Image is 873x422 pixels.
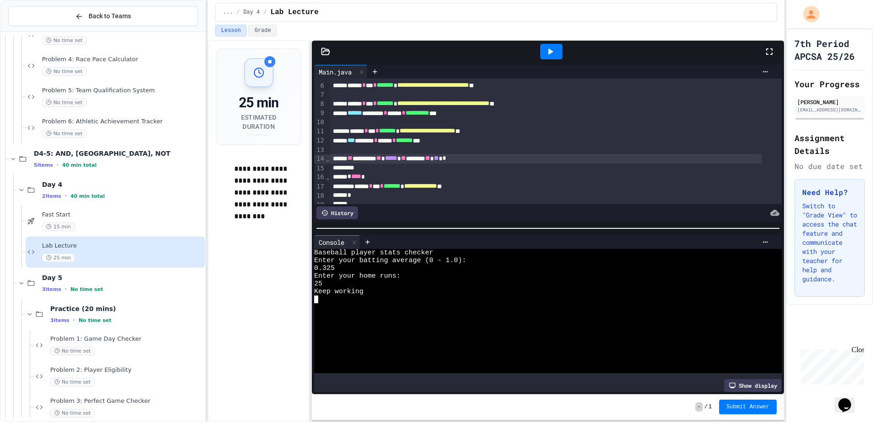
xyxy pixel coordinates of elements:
[314,235,360,249] div: Console
[314,200,326,210] div: 19
[237,9,240,16] span: /
[65,285,67,293] span: •
[50,397,203,405] span: Problem 3: Perfect Game Checker
[248,25,277,37] button: Grade
[50,317,69,323] span: 3 items
[42,56,203,63] span: Problem 4: Race Pace Calculator
[50,305,203,313] span: Practice (20 mins)
[726,403,769,411] span: Submit Answer
[270,7,319,18] span: Lab Lecture
[314,280,322,288] span: 25
[794,161,865,172] div: No due date set
[227,95,290,111] div: 25 min
[326,174,330,181] span: Fold line
[314,67,356,77] div: Main.java
[314,288,363,295] span: Keep working
[314,146,326,155] div: 13
[62,162,96,168] span: 40 min total
[42,87,203,95] span: Problem 5: Team Qualification System
[50,409,95,417] span: No time set
[42,211,203,219] span: Fast Start
[314,154,326,164] div: 14
[42,129,87,138] span: No time set
[705,403,708,411] span: /
[34,162,53,168] span: 5 items
[79,317,111,323] span: No time set
[314,164,326,173] div: 15
[42,242,203,250] span: Lab Lecture
[34,149,203,158] span: D4-5: AND, [GEOGRAPHIC_DATA], NOT
[802,201,857,284] p: Switch to "Grade View" to access the chat feature and communicate with your teacher for help and ...
[316,206,358,219] div: History
[42,222,75,231] span: 15 min
[794,37,865,63] h1: 7th Period APCSA 25/26
[314,249,433,257] span: Baseball player stats checker
[835,385,864,413] iframe: chat widget
[42,36,87,45] span: No time set
[50,366,203,374] span: Problem 2: Player Eligibility
[314,272,400,280] span: Enter your home runs:
[70,286,103,292] span: No time set
[89,11,131,21] span: Back to Teams
[42,180,203,189] span: Day 4
[695,402,702,411] span: -
[42,274,203,282] span: Day 5
[314,65,368,79] div: Main.java
[42,286,61,292] span: 3 items
[314,118,326,127] div: 10
[42,253,75,262] span: 25 min
[215,25,247,37] button: Lesson
[50,335,203,343] span: Problem 1: Game Day Checker
[794,4,822,25] div: My Account
[70,193,105,199] span: 40 min total
[314,173,326,182] div: 16
[4,4,63,58] div: Chat with us now!Close
[314,81,326,90] div: 6
[42,193,61,199] span: 2 items
[314,127,326,136] div: 11
[314,264,335,272] span: 0.325
[314,136,326,145] div: 12
[314,100,326,109] div: 8
[314,109,326,118] div: 9
[709,403,712,411] span: 1
[223,9,233,16] span: ...
[50,378,95,386] span: No time set
[797,346,864,385] iframe: chat widget
[797,106,862,113] div: [EMAIL_ADDRESS][DOMAIN_NAME]
[263,9,267,16] span: /
[8,6,198,26] button: Back to Teams
[227,113,290,131] div: Estimated Duration
[314,257,466,264] span: Enter your batting average (0 - 1.0):
[314,90,326,100] div: 7
[42,118,203,126] span: Problem 6: Athletic Achievement Tracker
[42,98,87,107] span: No time set
[794,132,865,157] h2: Assignment Details
[243,9,260,16] span: Day 4
[794,78,865,90] h2: Your Progress
[50,347,95,355] span: No time set
[802,187,857,198] h3: Need Help?
[724,379,782,392] div: Show display
[719,400,777,414] button: Submit Answer
[73,316,75,324] span: •
[326,155,330,163] span: Fold line
[57,161,58,169] span: •
[797,98,862,106] div: [PERSON_NAME]
[314,191,326,200] div: 18
[65,192,67,200] span: •
[314,237,349,247] div: Console
[42,67,87,76] span: No time set
[314,182,326,191] div: 17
